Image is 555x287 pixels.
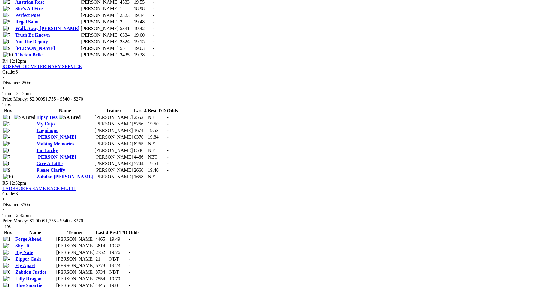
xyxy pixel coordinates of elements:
td: [PERSON_NAME] [80,39,119,45]
img: 7 [3,154,10,160]
td: 19.51 [148,161,166,167]
td: 18.98 [133,6,152,12]
td: [PERSON_NAME] [94,121,133,127]
td: 2552 [134,114,147,120]
img: 9 [3,46,10,51]
td: [PERSON_NAME] [56,236,94,242]
span: $1,755 - $540 - $270 [43,96,83,101]
td: NBT [109,269,128,275]
a: Tibetan Belle [15,52,43,57]
td: [PERSON_NAME] [80,45,119,51]
td: 19.50 [148,121,166,127]
td: [PERSON_NAME] [56,249,94,255]
div: 12:12pm [2,91,553,96]
span: R5 [2,180,8,186]
a: Lagniappe [37,128,58,133]
a: LADBROKES SAME RACE MULTI [2,186,76,191]
a: Lilly Dragon [15,276,42,281]
span: - [129,276,130,281]
td: [PERSON_NAME] [80,6,119,12]
a: Zabdon [PERSON_NAME] [37,174,94,179]
th: Name [36,108,94,114]
td: NBT [148,141,166,147]
img: 2 [3,243,10,249]
span: - [153,46,154,51]
th: Last 4 [134,108,147,114]
td: 4465 [95,236,109,242]
td: 5331 [120,26,133,32]
img: 6 [3,26,10,31]
td: [PERSON_NAME] [94,174,133,180]
td: 55 [120,45,133,51]
span: Grade: [2,191,16,196]
a: Perfect Pose [15,13,40,18]
a: I'm Lucky [37,148,58,153]
td: [PERSON_NAME] [56,243,94,249]
td: 19.42 [133,26,152,32]
span: - [167,174,169,179]
img: 8 [3,161,10,166]
td: 19.40 [148,167,166,173]
td: 21 [95,256,109,262]
th: Trainer [56,230,94,236]
span: - [129,237,130,242]
td: 7554 [95,276,109,282]
a: Not The Deputy [15,39,48,44]
td: NBT [148,174,166,180]
td: [PERSON_NAME] [80,26,119,32]
td: 6378 [95,263,109,269]
span: Time: [2,213,14,218]
td: [PERSON_NAME] [94,134,133,140]
td: 1674 [134,128,147,134]
td: 6376 [134,134,147,140]
th: Best T/D [148,108,166,114]
td: 3814 [95,243,109,249]
img: 2 [3,121,10,127]
td: 19.49 [109,236,128,242]
td: 19.60 [133,32,152,38]
span: - [167,154,169,159]
td: 19.63 [133,45,152,51]
img: SA Bred [59,115,81,120]
td: [PERSON_NAME] [94,161,133,167]
span: • [2,86,4,91]
td: 19.48 [133,19,152,25]
span: - [153,19,154,24]
img: 6 [3,270,10,275]
a: My Cujo [37,121,55,126]
td: NBT [109,256,128,262]
th: Odds [167,108,178,114]
img: 5 [3,19,10,25]
a: ROSEWOOD VETERINARY SERVICE [2,64,82,69]
td: 19.38 [133,52,152,58]
a: [PERSON_NAME] [37,134,76,140]
a: Making Memories [37,141,74,146]
span: - [153,52,154,57]
span: - [129,256,130,261]
a: Forge Ahead [15,237,42,242]
img: 5 [3,141,10,147]
span: - [153,39,154,44]
td: [PERSON_NAME] [56,256,94,262]
div: Prize Money: $2,900 [2,96,553,102]
img: 4 [3,134,10,140]
td: 2324 [120,39,133,45]
td: 2666 [134,167,147,173]
div: 350m [2,80,553,86]
td: [PERSON_NAME] [56,269,94,275]
span: - [167,115,169,120]
span: $1,755 - $540 - $270 [43,218,83,223]
img: 4 [3,256,10,262]
td: 19.84 [148,134,166,140]
td: 8265 [134,141,147,147]
td: 6334 [120,32,133,38]
a: Tipsy Tess [37,115,58,120]
span: - [153,26,154,31]
img: 5 [3,263,10,268]
td: 2323 [120,12,133,18]
img: 3 [3,250,10,255]
span: - [167,121,169,126]
span: - [153,6,154,11]
img: SA Bred [14,115,35,120]
td: [PERSON_NAME] [80,19,119,25]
